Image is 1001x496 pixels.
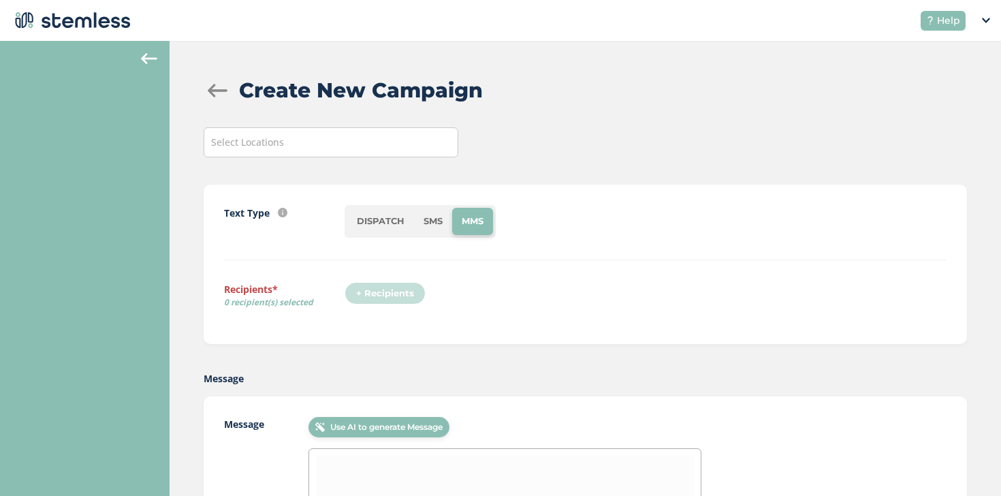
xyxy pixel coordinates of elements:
[982,18,990,23] img: icon_down-arrow-small-66adaf34.svg
[239,75,483,106] h2: Create New Campaign
[224,282,345,313] label: Recipients*
[211,136,284,149] span: Select Locations
[452,208,493,235] li: MMS
[330,421,443,433] span: Use AI to generate Message
[224,206,270,220] label: Text Type
[141,53,157,64] img: icon-arrow-back-accent-c549486e.svg
[926,16,934,25] img: icon-help-white-03924b79.svg
[11,7,131,34] img: logo-dark-0685b13c.svg
[414,208,452,235] li: SMS
[224,296,345,309] span: 0 recipient(s) selected
[204,371,244,386] label: Message
[347,208,414,235] li: DISPATCH
[308,417,449,437] button: Use AI to generate Message
[933,431,1001,496] iframe: Chat Widget
[937,14,960,28] span: Help
[278,208,287,217] img: icon-info-236977d2.svg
